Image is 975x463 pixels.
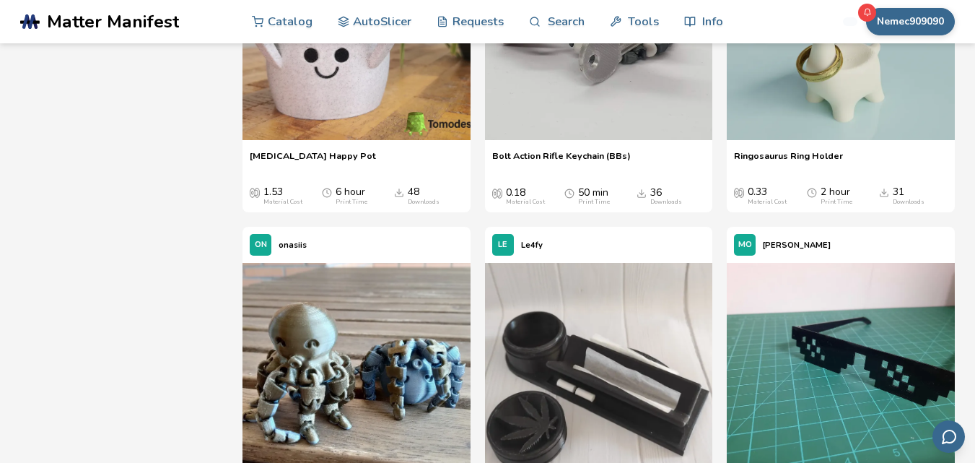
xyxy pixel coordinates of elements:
div: Downloads [650,199,682,206]
span: Matter Manifest [47,12,179,32]
span: Average Cost [492,187,502,199]
div: Material Cost [506,199,545,206]
p: [PERSON_NAME] [763,238,831,253]
div: Downloads [893,199,924,206]
span: MO [738,241,752,250]
span: ON [255,241,267,250]
a: [MEDICAL_DATA] Happy Pot [250,150,376,172]
span: Average Print Time [807,186,817,198]
p: Le4fy [521,238,543,253]
div: Print Time [578,199,610,206]
button: Nemec909090 [866,8,955,35]
span: Downloads [394,186,404,198]
div: Material Cost [748,199,787,206]
div: 1.53 [263,186,302,205]
div: 0.33 [748,186,787,205]
span: LE [498,241,507,250]
span: Downloads [637,187,647,199]
span: Downloads [879,186,889,198]
div: 2 hour [821,186,852,205]
div: 6 hour [336,186,367,205]
div: Material Cost [263,199,302,206]
p: onasiis [279,238,307,253]
div: 31 [893,186,924,205]
span: Average Cost [250,186,260,198]
a: Bolt Action Rifle Keychain (BBs) [492,150,631,172]
div: 50 min [578,187,610,206]
button: Send feedback via email [932,420,965,453]
span: Average Print Time [564,187,574,199]
span: Average Cost [734,186,744,198]
div: Print Time [821,199,852,206]
div: 0.18 [506,187,545,206]
div: Downloads [408,199,440,206]
div: 36 [650,187,682,206]
a: Ringosaurus Ring Holder [734,150,843,172]
span: Average Print Time [322,186,332,198]
div: Print Time [336,199,367,206]
div: 48 [408,186,440,205]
